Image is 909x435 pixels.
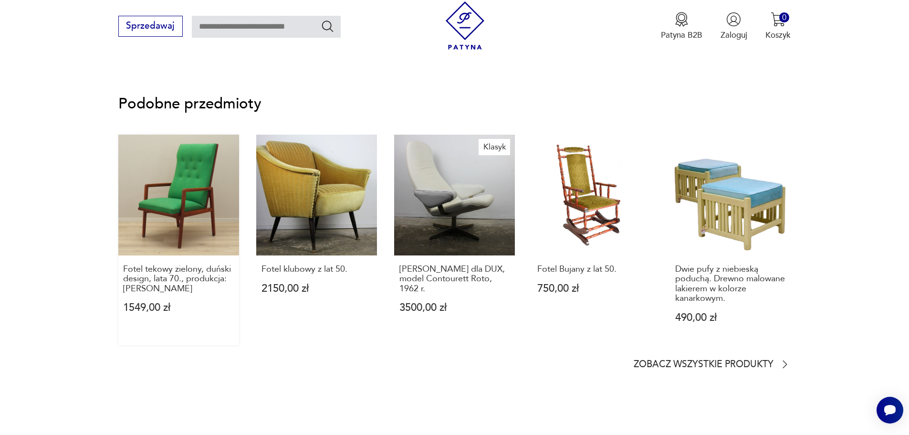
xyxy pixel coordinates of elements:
p: Podobne przedmioty [118,97,791,111]
p: 490,00 zł [675,313,786,323]
button: Zaloguj [721,12,747,41]
p: Fotel tekowy zielony, duński design, lata 70., produkcja: [PERSON_NAME] [123,265,234,294]
div: 0 [779,12,789,22]
button: Patyna B2B [661,12,702,41]
p: Fotel Bujany z lat 50. [537,265,648,274]
p: Zaloguj [721,30,747,41]
a: KlasykAlf Svensson dla DUX, model Contourett Roto, 1962 r.[PERSON_NAME] dla DUX, model Contourett... [394,135,515,345]
a: Zobacz wszystkie produkty [634,359,791,370]
p: Fotel klubowy z lat 50. [261,265,372,274]
a: Sprzedawaj [118,23,183,31]
a: Ikona medaluPatyna B2B [661,12,702,41]
p: 2150,00 zł [261,284,372,294]
a: Fotel klubowy z lat 50.Fotel klubowy z lat 50.2150,00 zł [256,135,377,345]
p: Koszyk [765,30,791,41]
iframe: Smartsupp widget button [877,397,903,424]
img: Patyna - sklep z meblami i dekoracjami vintage [441,1,489,50]
img: Ikonka użytkownika [726,12,741,27]
button: Szukaj [321,19,334,33]
p: Dwie pufy z niebieską poduchą. Drewno malowane lakierem w kolorze kanarkowym. [675,265,786,304]
a: Fotel Bujany z lat 50.Fotel Bujany z lat 50.750,00 zł [532,135,653,345]
a: Fotel tekowy zielony, duński design, lata 70., produkcja: DaniaFotel tekowy zielony, duński desig... [118,135,239,345]
img: Ikona medalu [674,12,689,27]
p: 1549,00 zł [123,303,234,313]
a: Dwie pufy z niebieską poduchą. Drewno malowane lakierem w kolorze kanarkowym.Dwie pufy z niebiesk... [670,135,791,345]
p: [PERSON_NAME] dla DUX, model Contourett Roto, 1962 r. [399,265,510,294]
p: Zobacz wszystkie produkty [634,361,773,369]
button: Sprzedawaj [118,16,183,37]
p: 750,00 zł [537,284,648,294]
img: Ikona koszyka [771,12,785,27]
p: 3500,00 zł [399,303,510,313]
button: 0Koszyk [765,12,791,41]
p: Patyna B2B [661,30,702,41]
